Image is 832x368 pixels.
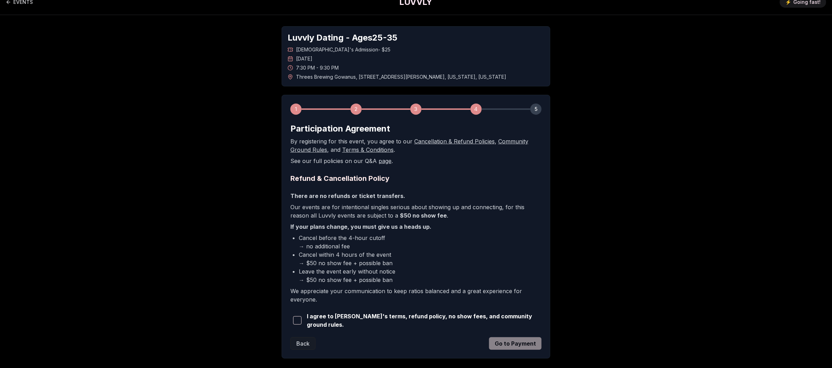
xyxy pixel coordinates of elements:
button: Back [290,337,316,350]
span: 7:30 PM - 9:30 PM [296,64,339,71]
p: If your plans change, you must give us a heads up. [290,222,542,231]
p: See our full policies on our Q&A . [290,157,542,165]
h2: Refund & Cancellation Policy [290,174,542,183]
span: [DATE] [296,55,312,62]
span: [DEMOGRAPHIC_DATA]'s Admission - $25 [296,46,390,53]
li: Cancel within 4 hours of the event → $50 no show fee + possible ban [299,250,542,267]
p: There are no refunds or ticket transfers. [290,192,542,200]
b: $50 no show fee [400,212,447,219]
h1: Luvvly Dating - Ages 25 - 35 [288,32,544,43]
div: 4 [471,104,482,115]
div: 3 [410,104,422,115]
span: Threes Brewing Gowanus , [STREET_ADDRESS][PERSON_NAME] , [US_STATE] , [US_STATE] [296,73,506,80]
a: Cancellation & Refund Policies [414,138,495,145]
li: Cancel before the 4-hour cutoff → no additional fee [299,234,542,250]
p: Our events are for intentional singles serious about showing up and connecting, for this reason a... [290,203,542,220]
li: Leave the event early without notice → $50 no show fee + possible ban [299,267,542,284]
div: 2 [351,104,362,115]
a: Terms & Conditions [342,146,394,153]
div: 5 [530,104,542,115]
h2: Participation Agreement [290,123,542,134]
p: By registering for this event, you agree to our , , and . [290,137,542,154]
span: I agree to [PERSON_NAME]'s terms, refund policy, no show fees, and community ground rules. [307,312,542,329]
p: We appreciate your communication to keep ratios balanced and a great experience for everyone. [290,287,542,304]
div: 1 [290,104,302,115]
a: page [379,157,392,164]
